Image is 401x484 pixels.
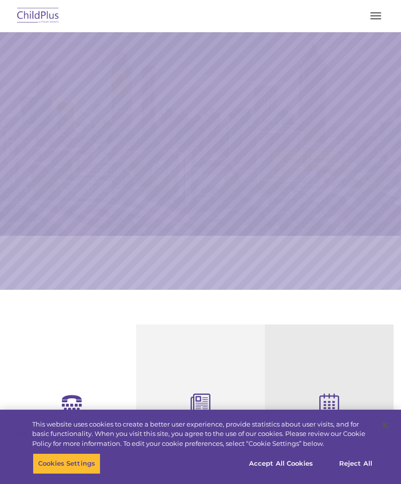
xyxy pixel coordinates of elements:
div: This website uses cookies to create a better user experience, provide statistics about user visit... [32,420,373,449]
img: ChildPlus by Procare Solutions [15,4,61,28]
button: Reject All [325,453,387,474]
button: Close [374,415,396,436]
a: Learn More [272,152,342,169]
button: Accept All Cookies [244,453,318,474]
button: Cookies Settings [33,453,100,474]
